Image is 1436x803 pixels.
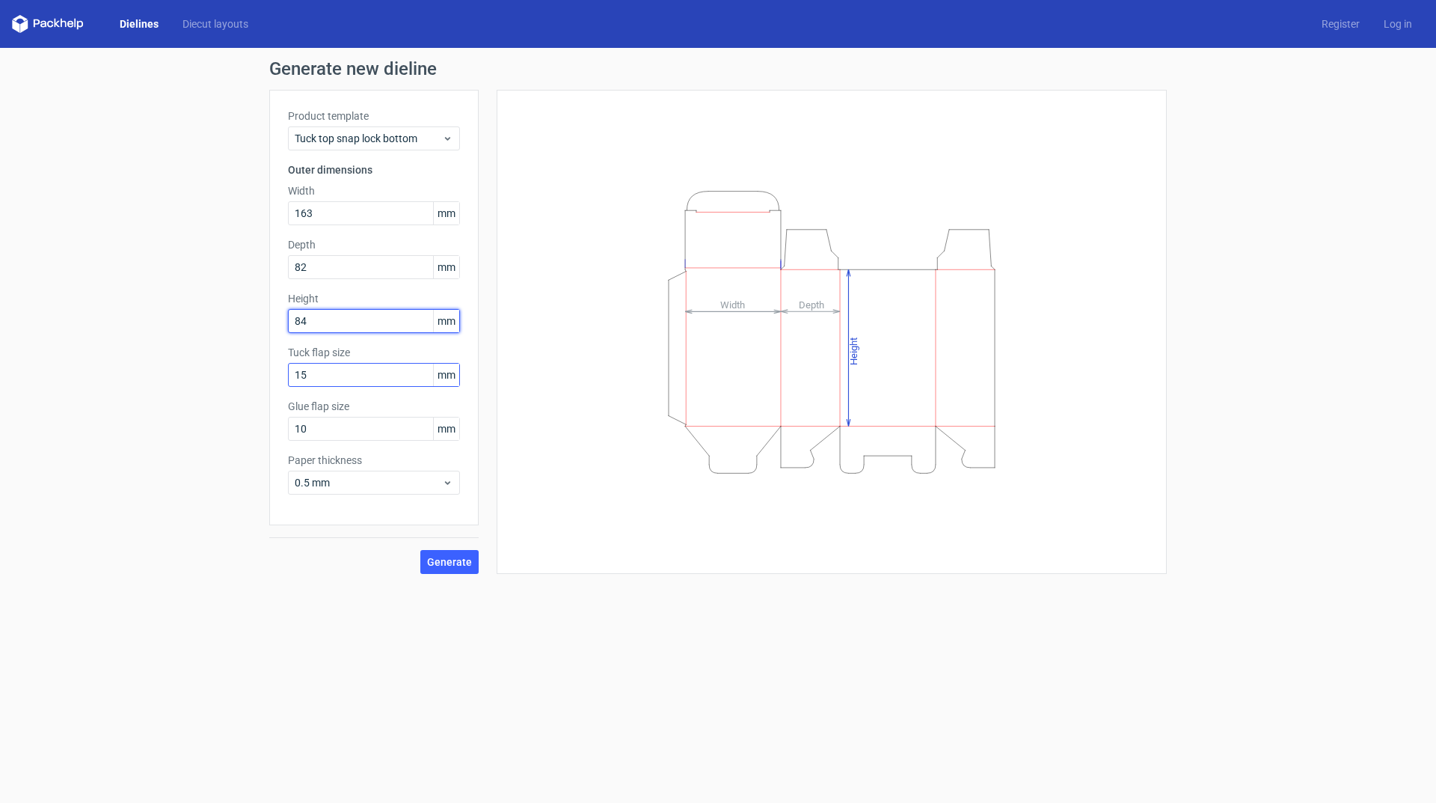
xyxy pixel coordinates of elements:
span: mm [433,310,459,332]
tspan: Width [720,299,745,310]
h1: Generate new dieline [269,60,1167,78]
tspan: Height [848,337,859,364]
a: Log in [1372,16,1424,31]
span: mm [433,418,459,440]
a: Register [1310,16,1372,31]
button: Generate [420,550,479,574]
a: Dielines [108,16,171,31]
span: Tuck top snap lock bottom [295,131,442,146]
span: 0.5 mm [295,475,442,490]
label: Width [288,183,460,198]
label: Depth [288,237,460,252]
h3: Outer dimensions [288,162,460,177]
span: Generate [427,557,472,567]
label: Tuck flap size [288,345,460,360]
span: mm [433,256,459,278]
label: Height [288,291,460,306]
label: Product template [288,109,460,123]
span: mm [433,364,459,386]
label: Glue flap size [288,399,460,414]
tspan: Depth [799,299,824,310]
label: Paper thickness [288,453,460,468]
a: Diecut layouts [171,16,260,31]
span: mm [433,202,459,225]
